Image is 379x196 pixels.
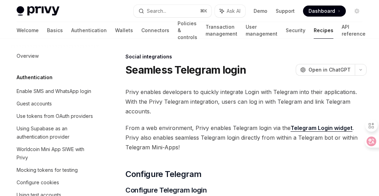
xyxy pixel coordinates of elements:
[291,124,352,132] a: Telegram Login widget
[17,112,93,120] div: Use tokens from OAuth providers
[351,6,362,17] button: Toggle dark mode
[17,22,39,39] a: Welcome
[17,145,95,162] div: Worldcoin Mini App SIWE with Privy
[47,22,63,39] a: Basics
[11,110,100,122] a: Use tokens from OAuth providers
[17,6,59,16] img: light logo
[11,50,100,62] a: Overview
[11,85,100,97] a: Enable SMS and WhatsApp login
[115,22,133,39] a: Wallets
[215,5,245,17] button: Ask AI
[178,22,197,39] a: Policies & controls
[309,66,351,73] span: Open in ChatGPT
[296,64,355,76] button: Open in ChatGPT
[246,22,277,39] a: User management
[17,52,39,60] div: Overview
[17,100,52,108] div: Guest accounts
[342,22,366,39] a: API reference
[314,22,333,39] a: Recipes
[276,8,295,15] a: Support
[147,7,166,15] div: Search...
[17,166,78,174] div: Mocking tokens for testing
[125,123,367,152] span: From a web environment, Privy enables Telegram login via the . Privy also enables seamless Telegr...
[141,22,169,39] a: Connectors
[254,8,267,15] a: Demo
[125,53,367,60] div: Social integrations
[11,143,100,164] a: Worldcoin Mini App SIWE with Privy
[303,6,346,17] a: Dashboard
[11,164,100,176] a: Mocking tokens for testing
[134,5,211,17] button: Search...⌘K
[17,87,91,95] div: Enable SMS and WhatsApp login
[11,97,100,110] a: Guest accounts
[206,22,237,39] a: Transaction management
[17,124,95,141] div: Using Supabase as an authentication provider
[125,64,246,76] h1: Seamless Telegram login
[17,73,53,82] h5: Authentication
[17,178,59,187] div: Configure cookies
[200,8,207,14] span: ⌘ K
[11,176,100,189] a: Configure cookies
[11,122,100,143] a: Using Supabase as an authentication provider
[227,8,240,15] span: Ask AI
[125,185,207,195] span: Configure Telegram login
[309,8,335,15] span: Dashboard
[125,169,201,180] span: Configure Telegram
[71,22,107,39] a: Authentication
[125,87,367,116] span: Privy enables developers to quickly integrate Login with Telegram into their applications. With t...
[286,22,305,39] a: Security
